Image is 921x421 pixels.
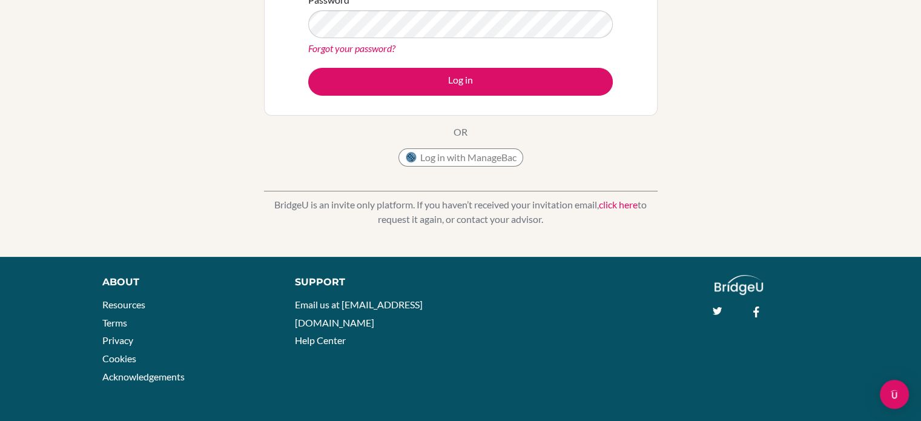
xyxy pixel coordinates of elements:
[308,42,395,54] a: Forgot your password?
[715,275,764,295] img: logo_white@2x-f4f0deed5e89b7ecb1c2cc34c3e3d731f90f0f143d5ea2071677605dd97b5244.png
[102,334,133,346] a: Privacy
[599,199,638,210] a: click here
[295,275,447,290] div: Support
[308,68,613,96] button: Log in
[102,371,185,382] a: Acknowledgements
[102,299,145,310] a: Resources
[454,125,467,139] p: OR
[398,148,523,167] button: Log in with ManageBac
[102,317,127,328] a: Terms
[264,197,658,227] p: BridgeU is an invite only platform. If you haven’t received your invitation email, to request it ...
[102,353,136,364] a: Cookies
[880,380,909,409] div: Open Intercom Messenger
[295,299,423,328] a: Email us at [EMAIL_ADDRESS][DOMAIN_NAME]
[295,334,346,346] a: Help Center
[102,275,268,290] div: About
